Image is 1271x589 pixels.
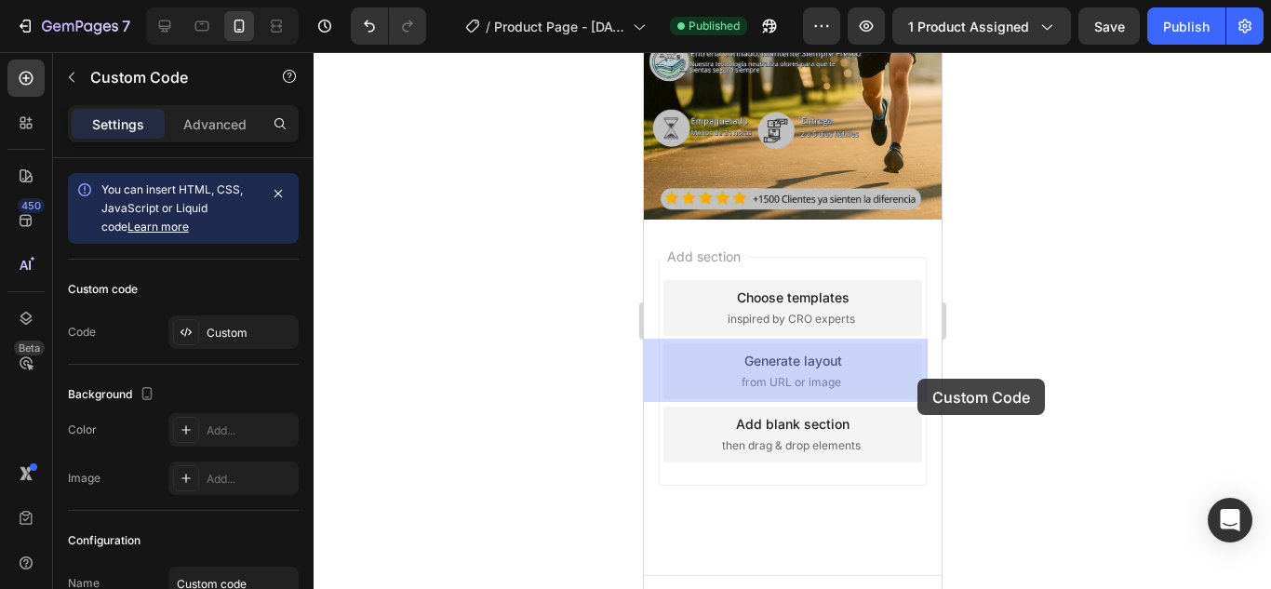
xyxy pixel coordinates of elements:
[68,324,96,341] div: Code
[1094,19,1125,34] span: Save
[351,7,426,45] div: Undo/Redo
[494,17,625,36] span: Product Page - [DATE] 20:17:35
[689,18,740,34] span: Published
[68,281,138,298] div: Custom code
[7,7,139,45] button: 7
[101,182,243,234] span: You can insert HTML, CSS, JavaScript or Liquid code
[644,52,942,589] iframe: Design area
[127,220,189,234] a: Learn more
[1078,7,1140,45] button: Save
[68,422,97,438] div: Color
[892,7,1071,45] button: 1 product assigned
[122,15,130,37] p: 7
[207,422,294,439] div: Add...
[1147,7,1225,45] button: Publish
[18,198,45,213] div: 450
[68,532,140,549] div: Configuration
[207,471,294,488] div: Add...
[90,66,248,88] p: Custom Code
[92,114,144,134] p: Settings
[908,17,1029,36] span: 1 product assigned
[68,382,158,408] div: Background
[207,325,294,341] div: Custom
[1208,498,1252,542] div: Open Intercom Messenger
[486,17,490,36] span: /
[1163,17,1210,36] div: Publish
[14,341,45,355] div: Beta
[68,470,100,487] div: Image
[183,114,247,134] p: Advanced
